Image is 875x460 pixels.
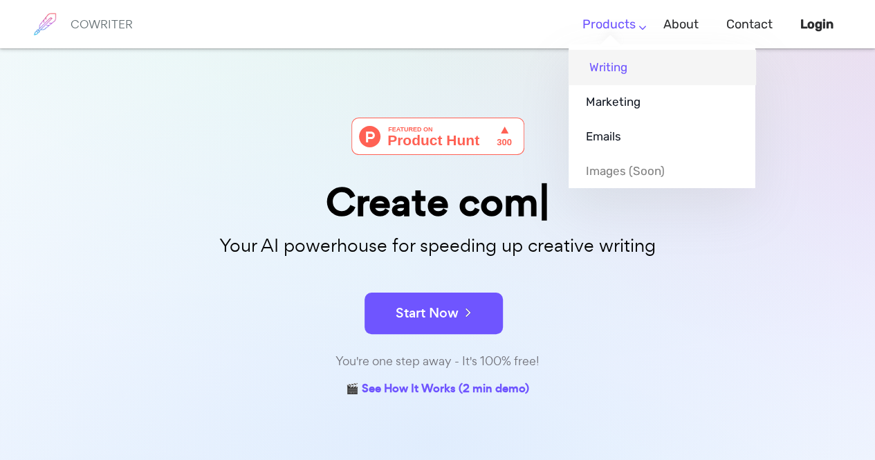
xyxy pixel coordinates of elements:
[28,7,62,42] img: brand logo
[569,84,755,119] a: Marketing
[726,4,773,45] a: Contact
[346,379,529,401] a: 🎬 See How It Works (2 min demo)
[800,17,833,32] b: Login
[663,4,699,45] a: About
[569,119,755,154] a: Emails
[351,118,524,155] img: Cowriter - Your AI buddy for speeding up creative writing | Product Hunt
[365,293,503,334] button: Start Now
[92,231,784,261] p: Your AI powerhouse for speeding up creative writing
[582,4,636,45] a: Products
[92,183,784,222] div: Create com
[92,351,784,371] div: You're one step away - It's 100% free!
[71,18,133,30] h6: COWRITER
[569,50,755,84] a: Writing
[800,4,833,45] a: Login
